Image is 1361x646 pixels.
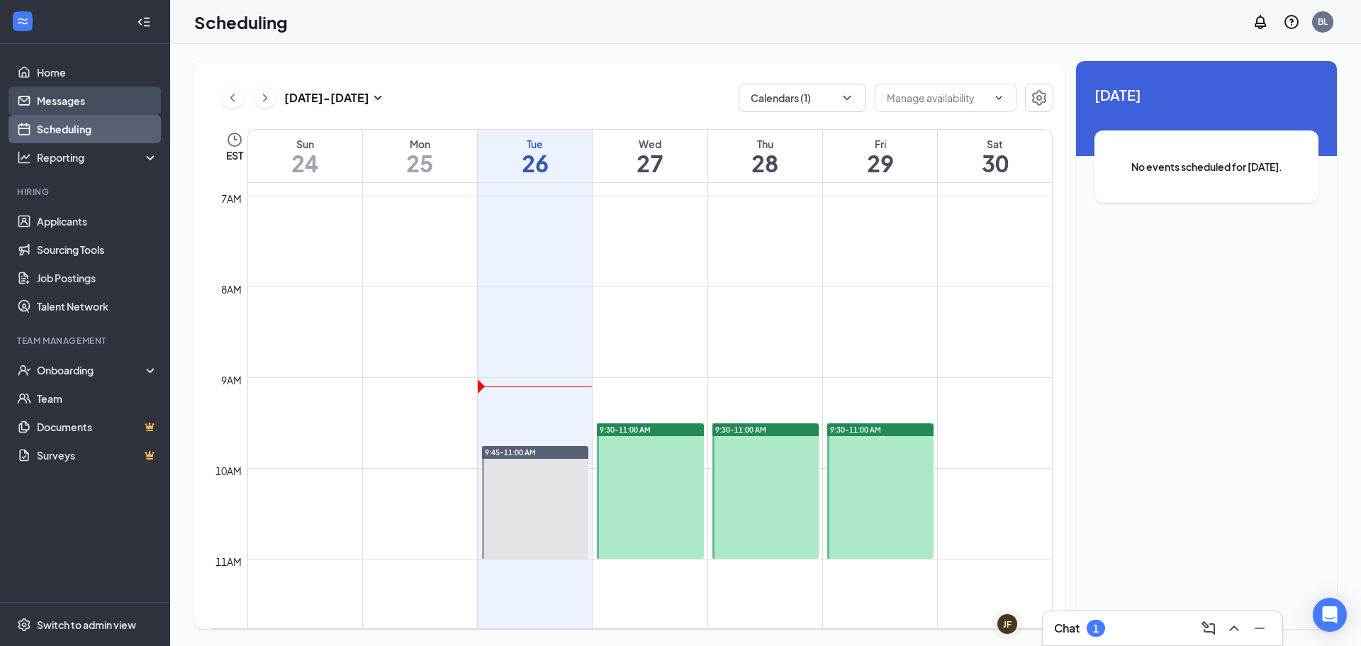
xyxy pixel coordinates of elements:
[1054,620,1080,636] h3: Chat
[37,150,159,165] div: Reporting
[37,441,158,469] a: SurveysCrown
[823,137,937,151] div: Fri
[478,130,592,182] a: August 26, 2025
[938,137,1052,151] div: Sat
[1223,617,1245,640] button: ChevronUp
[363,130,477,182] a: August 25, 2025
[600,425,651,435] span: 9:30-11:00 AM
[16,14,30,28] svg: WorkstreamLogo
[218,372,245,388] div: 9am
[37,413,158,441] a: DocumentsCrown
[284,90,369,106] h3: [DATE] - [DATE]
[37,292,158,321] a: Talent Network
[830,425,881,435] span: 9:30-11:00 AM
[37,384,158,413] a: Team
[17,150,31,165] svg: Analysis
[708,137,822,151] div: Thu
[213,463,245,479] div: 10am
[1003,618,1012,630] div: JF
[37,363,146,377] div: Onboarding
[37,618,136,632] div: Switch to admin view
[17,363,31,377] svg: UserCheck
[37,235,158,264] a: Sourcing Tools
[593,130,707,182] a: August 27, 2025
[593,151,707,175] h1: 27
[17,618,31,632] svg: Settings
[1318,16,1328,28] div: BL
[1025,84,1053,112] button: Settings
[1248,617,1271,640] button: Minimize
[739,84,866,112] button: Calendars (1)ChevronDown
[363,151,477,175] h1: 25
[1283,13,1300,30] svg: QuestionInfo
[1252,13,1269,30] svg: Notifications
[1123,159,1290,174] span: No events scheduled for [DATE].
[715,425,766,435] span: 9:30-11:00 AM
[823,130,937,182] a: August 29, 2025
[37,207,158,235] a: Applicants
[369,89,386,106] svg: SmallChevronDown
[17,186,155,198] div: Hiring
[823,151,937,175] h1: 29
[222,87,243,108] button: ChevronLeft
[887,90,987,106] input: Manage availability
[1094,84,1318,106] span: [DATE]
[1031,89,1048,106] svg: Settings
[1197,617,1220,640] button: ComposeMessage
[478,151,592,175] h1: 26
[248,130,362,182] a: August 24, 2025
[17,335,155,347] div: Team Management
[213,554,245,569] div: 11am
[478,137,592,151] div: Tue
[938,130,1052,182] a: August 30, 2025
[37,115,158,143] a: Scheduling
[1313,598,1347,632] div: Open Intercom Messenger
[218,191,245,206] div: 7am
[37,264,158,292] a: Job Postings
[37,87,158,115] a: Messages
[1251,620,1268,637] svg: Minimize
[708,151,822,175] h1: 28
[137,15,151,29] svg: Collapse
[254,87,276,108] button: ChevronRight
[37,58,158,87] a: Home
[1200,620,1217,637] svg: ComposeMessage
[363,137,477,151] div: Mon
[708,130,822,182] a: August 28, 2025
[938,151,1052,175] h1: 30
[485,447,536,457] span: 9:45-11:00 AM
[840,91,854,105] svg: ChevronDown
[1093,623,1099,635] div: 1
[1226,620,1243,637] svg: ChevronUp
[248,151,362,175] h1: 24
[194,10,288,34] h1: Scheduling
[258,89,272,106] svg: ChevronRight
[225,89,240,106] svg: ChevronLeft
[993,92,1004,104] svg: ChevronDown
[593,137,707,151] div: Wed
[218,282,245,297] div: 8am
[248,137,362,151] div: Sun
[226,131,243,148] svg: Clock
[226,148,243,162] span: EST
